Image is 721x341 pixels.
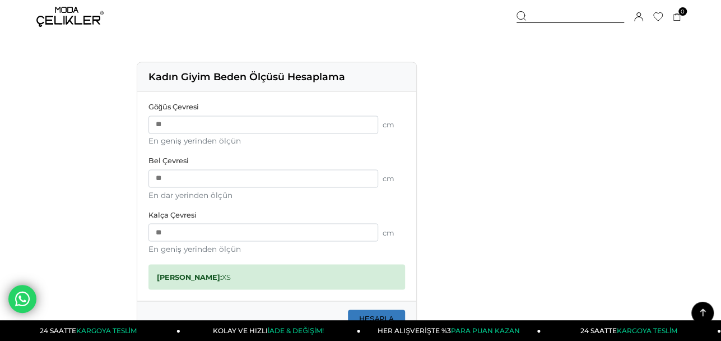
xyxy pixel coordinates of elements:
[383,174,405,183] span: cm
[678,7,687,16] span: 0
[36,7,104,27] img: logo
[148,190,405,199] div: En dar yerinden ölçün
[673,13,681,21] a: 0
[361,320,541,341] a: HER ALIŞVERİŞTE %3PARA PUAN KAZAN
[383,228,405,237] span: cm
[541,320,721,341] a: 24 SAATTEKARGOYA TESLİM
[148,136,405,145] div: En geniş yerinden ölçün
[157,273,222,281] strong: [PERSON_NAME]:
[148,264,405,289] div: XS
[137,62,416,91] div: Kadın Giyim Beden Ölçüsü Hesaplama
[148,103,405,111] label: Göğüs Çevresi
[76,326,137,335] span: KARGOYA TESLİM
[148,244,405,253] div: En geniş yerinden ölçün
[180,320,361,341] a: KOLAY VE HIZLIİADE & DEĞİŞİM!
[617,326,677,335] span: KARGOYA TESLİM
[148,156,405,165] label: Bel Çevresi
[450,326,519,335] span: PARA PUAN KAZAN
[383,121,405,129] span: cm
[148,210,405,219] label: Kalça Çevresi
[348,310,405,327] button: HESAPLA
[268,326,324,335] span: İADE & DEĞİŞİM!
